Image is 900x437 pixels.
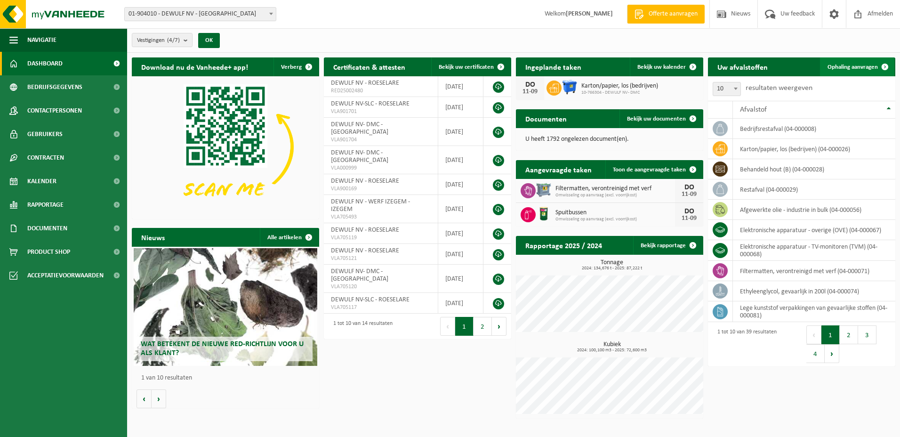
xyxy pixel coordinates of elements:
[858,325,876,344] button: 3
[438,174,483,195] td: [DATE]
[733,281,895,301] td: ethyleenglycol, gevaarlijk in 200l (04-000074)
[439,64,494,70] span: Bekijk uw certificaten
[733,179,895,200] td: restafval (04-000029)
[438,293,483,314] td: [DATE]
[438,97,483,118] td: [DATE]
[581,90,658,96] span: 10-766304 - DEWULF NV- DMC
[27,75,82,99] span: Bedrijfsgegevens
[331,213,431,221] span: VLA705493
[27,217,67,240] span: Documenten
[331,100,410,107] span: DEWULF NV-SLC - ROESELARE
[840,325,858,344] button: 2
[329,316,393,337] div: 1 tot 10 van 14 resultaten
[132,76,319,217] img: Download de VHEPlus App
[521,341,703,353] h3: Kubiek
[713,82,740,96] span: 10
[438,195,483,223] td: [DATE]
[134,248,317,366] a: Wat betekent de nieuwe RED-richtlijn voor u als klant?
[331,296,410,303] span: DEWULF NV-SLC - ROESELARE
[124,7,276,21] span: 01-904010 - DEWULF NV - ROESELARE
[581,82,658,90] span: Karton/papier, los (bedrijven)
[740,106,767,113] span: Afvalstof
[438,118,483,146] td: [DATE]
[708,57,777,76] h2: Uw afvalstoffen
[198,33,220,48] button: OK
[562,79,578,95] img: WB-1100-HPE-BE-01
[137,389,152,408] button: Vorige
[566,10,613,17] strong: [PERSON_NAME]
[733,220,895,240] td: elektronische apparatuur - overige (OVE) (04-000067)
[516,236,611,254] h2: Rapportage 2025 / 2024
[331,80,399,87] span: DEWULF NV - ROESELARE
[167,37,180,43] count: (4/7)
[516,57,591,76] h2: Ingeplande taken
[821,325,840,344] button: 1
[431,57,510,76] a: Bekijk uw certificaten
[331,234,431,242] span: VLA705119
[619,109,702,128] a: Bekijk uw documenten
[132,33,193,47] button: Vestigingen(4/7)
[680,184,699,191] div: DO
[613,167,686,173] span: Toon de aangevraagde taken
[331,198,410,213] span: DEWULF NV - WERF IZEGEM - IZEGEM
[680,191,699,198] div: 11-09
[27,240,70,264] span: Product Shop
[492,317,506,336] button: Next
[331,121,388,136] span: DEWULF NV- DMC - [GEOGRAPHIC_DATA]
[536,206,552,222] img: PB-OT-0200-MET-00-03
[438,244,483,265] td: [DATE]
[555,217,675,222] span: Omwisseling op aanvraag (excl. voorrijkost)
[152,389,166,408] button: Volgende
[27,193,64,217] span: Rapportage
[746,84,812,92] label: resultaten weergeven
[536,182,552,198] img: PB-AP-0800-MET-02-01
[440,317,455,336] button: Previous
[331,178,399,185] span: DEWULF NV - ROESELARE
[331,164,431,172] span: VLA000999
[733,139,895,159] td: karton/papier, los (bedrijven) (04-000026)
[733,240,895,261] td: elektronische apparatuur - TV-monitoren (TVM) (04-000068)
[555,193,675,198] span: Omwisseling op aanvraag (excl. voorrijkost)
[438,146,483,174] td: [DATE]
[555,185,675,193] span: Filtermatten, verontreinigd met verf
[806,344,825,363] button: 4
[281,64,302,70] span: Verberg
[474,317,492,336] button: 2
[733,159,895,179] td: behandeld hout (B) (04-000028)
[331,304,431,311] span: VLA705117
[637,64,686,70] span: Bekijk uw kalender
[141,375,314,381] p: 1 van 10 resultaten
[733,261,895,281] td: filtermatten, verontreinigd met verf (04-000071)
[324,57,415,76] h2: Certificaten & attesten
[132,228,174,246] h2: Nieuws
[27,170,56,193] span: Kalender
[516,109,576,128] h2: Documenten
[331,136,431,144] span: VLA901704
[141,340,304,357] span: Wat betekent de nieuwe RED-richtlijn voor u als klant?
[331,185,431,193] span: VLA900169
[273,57,318,76] button: Verberg
[733,301,895,322] td: lege kunststof verpakkingen van gevaarlijke stoffen (04-000081)
[806,325,821,344] button: Previous
[27,146,64,170] span: Contracten
[27,122,63,146] span: Gebruikers
[521,259,703,271] h3: Tonnage
[331,247,399,254] span: DEWULF NV - ROESELARE
[521,266,703,271] span: 2024: 134,676 t - 2025: 87,222 t
[733,200,895,220] td: afgewerkte olie - industrie in bulk (04-000056)
[521,348,703,353] span: 2024: 100,100 m3 - 2025: 72,600 m3
[605,160,702,179] a: Toon de aangevraagde taken
[438,223,483,244] td: [DATE]
[27,28,56,52] span: Navigatie
[331,227,399,234] span: DEWULF NV - ROESELARE
[825,344,839,363] button: Next
[627,116,686,122] span: Bekijk uw documenten
[137,33,180,48] span: Vestigingen
[27,264,104,287] span: Acceptatievoorwaarden
[680,208,699,215] div: DO
[820,57,894,76] a: Ophaling aanvragen
[627,5,705,24] a: Offerte aanvragen
[455,317,474,336] button: 1
[516,160,601,178] h2: Aangevraagde taken
[331,255,431,262] span: VLA705121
